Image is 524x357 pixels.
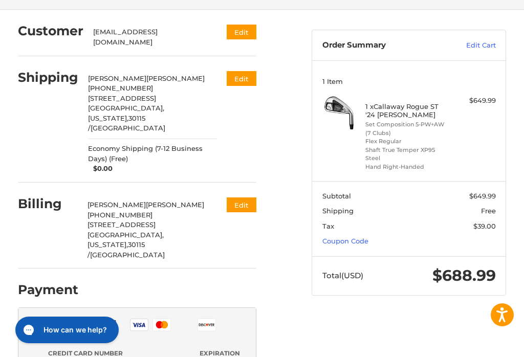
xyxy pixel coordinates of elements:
span: Shipping [322,207,354,215]
li: Set Composition 5-PW+AW (7 Clubs) [365,120,450,137]
button: Edit [227,197,256,212]
a: Edit Cart [441,40,496,51]
h2: Billing [18,196,78,212]
span: $0.00 [88,164,113,174]
button: Edit [227,71,256,86]
span: [PHONE_NUMBER] [88,84,153,92]
h2: Payment [18,282,78,298]
span: [PERSON_NAME] [88,74,146,82]
span: Tax [322,222,334,230]
div: $649.99 [452,96,496,106]
span: $39.00 [473,222,496,230]
h2: Customer [18,23,83,39]
span: [GEOGRAPHIC_DATA], [88,231,164,239]
h3: Order Summary [322,40,441,51]
span: [US_STATE], [88,114,128,122]
div: [EMAIL_ADDRESS][DOMAIN_NAME] [93,27,207,47]
h4: 1 x Callaway Rogue ST '24 [PERSON_NAME] [365,102,450,119]
span: [STREET_ADDRESS] [88,220,156,229]
span: [GEOGRAPHIC_DATA] [90,251,165,259]
span: $688.99 [432,266,496,285]
li: Shaft True Temper XP95 Steel [365,146,450,163]
span: [STREET_ADDRESS] [88,94,156,102]
span: Total (USD) [322,271,363,280]
span: [GEOGRAPHIC_DATA], [88,104,164,112]
span: $649.99 [469,192,496,200]
button: Edit [227,25,256,39]
span: Free [481,207,496,215]
span: Economy Shipping (7-12 Business Days) (Free) [88,144,217,164]
span: [PERSON_NAME] [88,200,146,209]
li: Flex Regular [365,137,450,146]
span: [PERSON_NAME] [146,200,204,209]
span: [PHONE_NUMBER] [88,211,152,219]
span: [US_STATE], [88,240,128,249]
span: [PERSON_NAME] [146,74,205,82]
h2: Shipping [18,70,78,85]
span: 30115 / [88,240,145,259]
li: Hand Right-Handed [365,163,450,171]
span: Subtotal [322,192,351,200]
iframe: Gorgias live chat messenger [10,313,122,347]
a: Coupon Code [322,237,368,245]
h3: 1 Item [322,77,496,85]
span: [GEOGRAPHIC_DATA] [91,124,165,132]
